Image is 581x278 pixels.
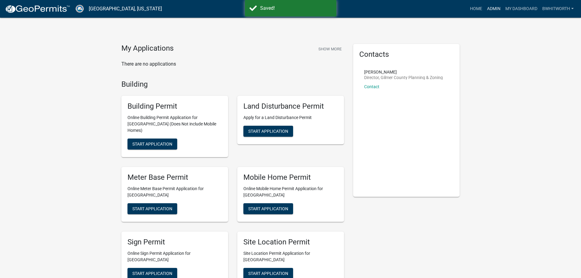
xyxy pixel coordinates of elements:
[248,206,288,211] span: Start Application
[243,186,338,198] p: Online Mobile Home Permit Application for [GEOGRAPHIC_DATA]
[132,142,172,146] span: Start Application
[121,80,344,89] h4: Building
[503,3,540,15] a: My Dashboard
[243,114,338,121] p: Apply for a Land Disturbance Permit
[132,271,172,276] span: Start Application
[248,129,288,134] span: Start Application
[260,5,332,12] div: Saved!
[121,60,344,68] p: There are no applications
[364,75,443,80] p: Director, Gilmer County Planning & Zoning
[243,250,338,263] p: Site Location Permit Application for [GEOGRAPHIC_DATA]
[89,4,162,14] a: [GEOGRAPHIC_DATA], [US_STATE]
[243,173,338,182] h5: Mobile Home Permit
[127,102,222,111] h5: Building Permit
[540,3,576,15] a: BWhitworth
[243,238,338,247] h5: Site Location Permit
[127,114,222,134] p: Online Building Permit Application for [GEOGRAPHIC_DATA] (Does Not include Mobile Homes)
[316,44,344,54] button: Show More
[359,50,454,59] h5: Contacts
[468,3,485,15] a: Home
[127,203,177,214] button: Start Application
[127,238,222,247] h5: Sign Permit
[75,5,84,13] img: Gilmer County, Georgia
[121,44,174,53] h4: My Applications
[127,139,177,150] button: Start Application
[485,3,503,15] a: Admin
[132,206,172,211] span: Start Application
[127,186,222,198] p: Online Meter Base Permit Application for [GEOGRAPHIC_DATA]
[364,84,379,89] a: Contact
[364,70,443,74] p: [PERSON_NAME]
[248,271,288,276] span: Start Application
[243,126,293,137] button: Start Application
[127,173,222,182] h5: Meter Base Permit
[243,203,293,214] button: Start Application
[127,250,222,263] p: Online Sign Permit Application for [GEOGRAPHIC_DATA]
[243,102,338,111] h5: Land Disturbance Permit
